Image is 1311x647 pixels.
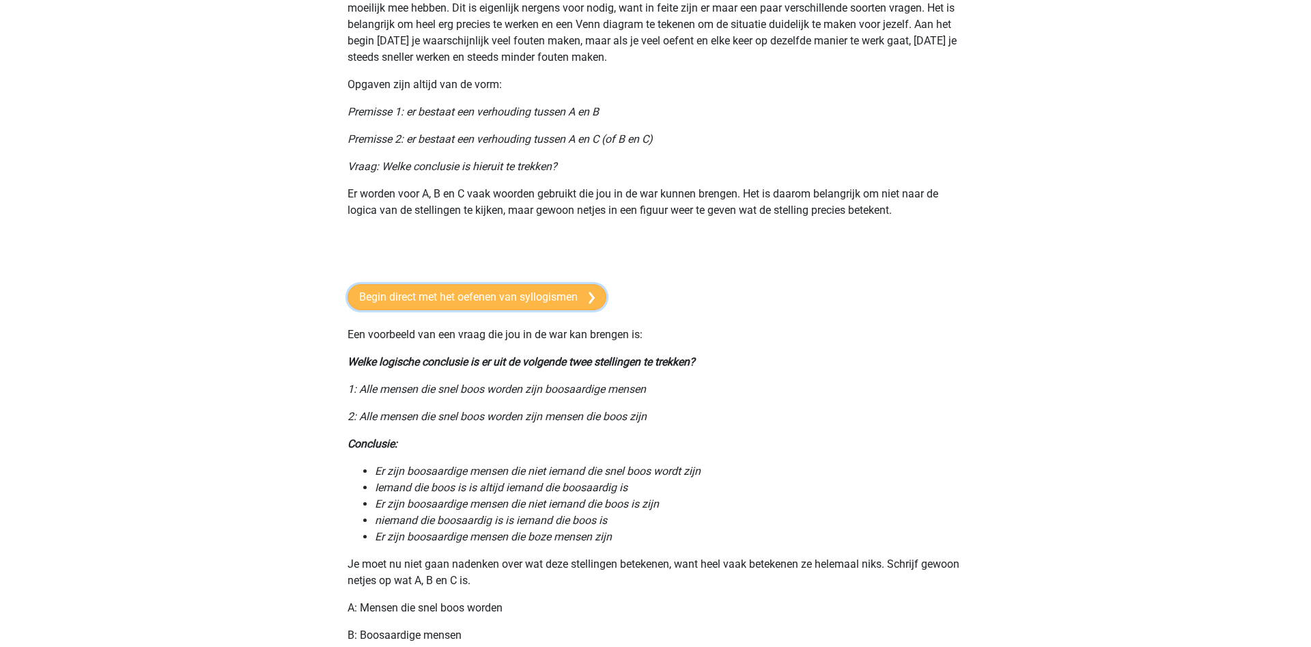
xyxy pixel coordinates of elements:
[375,481,628,494] i: Iemand die boos is is altijd iemand die boosaardig is
[348,355,695,368] i: Welke logische conclusie is er uit de volgende twee stellingen te trekken?
[348,284,606,310] a: Begin direct met het oefenen van syllogismen
[348,627,963,644] p: B: Boosaardige mensen
[375,530,612,543] i: Er zijn boosaardige mensen die boze mensen zijn
[348,186,963,219] p: Er worden voor A, B en C vaak woorden gebruikt die jou in de war kunnen brengen. Het is daarom be...
[348,437,397,450] i: Conclusie:
[348,160,557,173] i: Vraag: Welke conclusie is hieruit te trekken?
[348,327,963,343] p: Een voorbeeld van een vraag die jou in de war kan brengen is:
[348,600,963,616] p: A: Mensen die snel boos worden
[348,556,963,589] p: Je moet nu niet gaan nadenken over wat deze stellingen betekenen, want heel vaak betekenen ze hel...
[348,105,599,118] i: Premisse 1: er bestaat een verhouding tussen A en B
[348,410,647,423] i: 2: Alle mensen die snel boos worden zijn mensen die boos zijn
[348,133,653,146] i: Premisse 2: er bestaat een verhouding tussen A en C (of B en C)
[375,497,659,510] i: Er zijn boosaardige mensen die niet iemand die boos is zijn
[589,292,595,304] img: arrow-right.e5bd35279c78.svg
[375,514,607,527] i: niemand die boosaardig is is iemand die boos is
[348,383,646,396] i: 1: Alle mensen die snel boos worden zijn boosaardige mensen
[375,465,701,478] i: Er zijn boosaardige mensen die niet iemand die snel boos wordt zijn
[348,77,963,93] p: Opgaven zijn altijd van de vorm:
